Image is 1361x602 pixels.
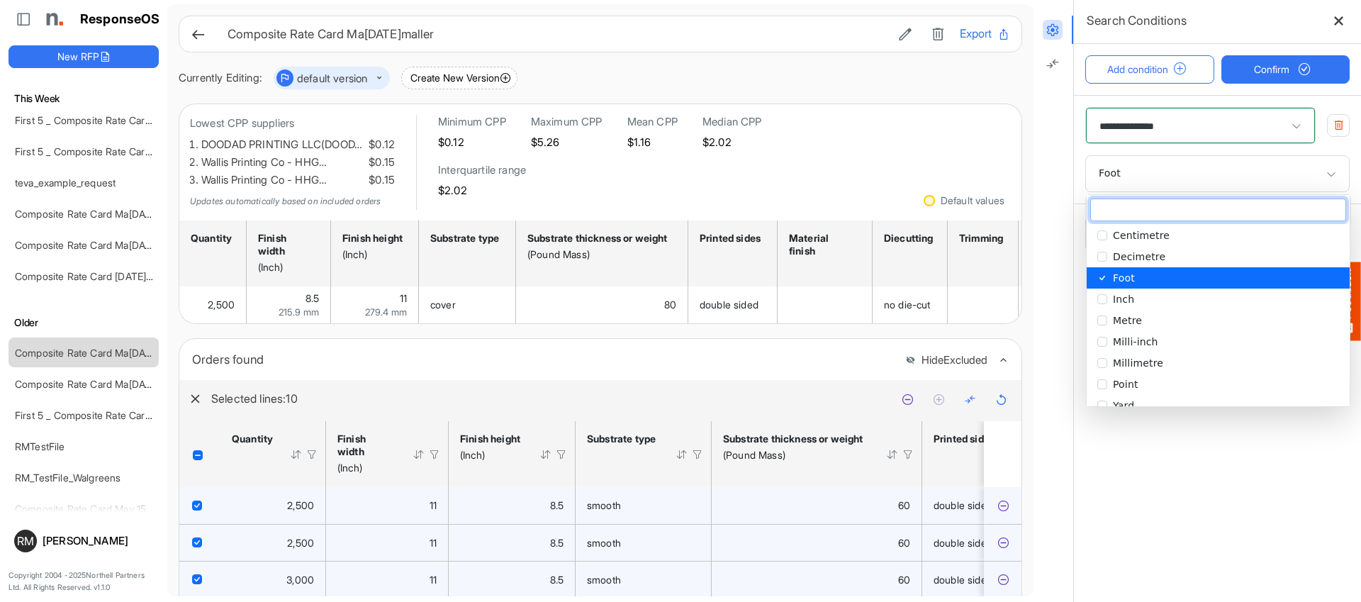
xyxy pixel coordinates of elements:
span: 11 [430,499,437,511]
td: 2500 is template cell Column Header httpsnorthellcomontologiesmapping-rulesorderhasquantity [179,286,247,323]
button: Export [960,25,1010,43]
td: checkbox [179,561,220,598]
div: Substrate thickness or weight [723,433,868,445]
div: (Inch) [460,449,521,462]
span: 60 [898,537,910,549]
a: Composite Rate Card [DATE] mapping test_deleted [15,270,247,282]
h5: $0.12 [438,136,506,148]
td: double sided is template cell Column Header httpsnorthellcomontologiesmapping-rulesmanufacturingh... [688,286,778,323]
div: Filter Icon [306,448,318,461]
p: Lowest CPP suppliers [190,115,395,133]
div: Finish height [342,232,403,245]
span: 11 [400,292,407,304]
div: [PERSON_NAME] [43,535,153,546]
li: Wallis Printing Co - HHG… [201,172,395,189]
span: double sided [934,499,992,511]
td: 11 is template cell Column Header httpsnorthellcomontologiesmapping-rulesmeasurementhasfinishsize... [326,487,449,524]
span: double sided [934,574,992,586]
div: Filter Icon [691,448,704,461]
button: New RFP [9,45,159,68]
td: smooth is template cell Column Header httpsnorthellcomontologiesmapping-rulesmaterialhassubstrate... [576,487,712,524]
div: Printed sides [934,433,995,445]
h6: Search Conditions [1087,11,1187,30]
a: Composite Rate Card Ma[DATE]maller [15,208,187,220]
span: 2,500 [287,499,314,511]
span: double sided [700,299,758,311]
a: Composite Rate Card Ma[DATE]maller [15,239,187,251]
span: Foot [1093,167,1125,179]
td: 2500 is template cell Column Header httpsnorthellcomontologiesmapping-rulesorderhasquantity [220,487,326,524]
span: $0.15 [366,172,395,189]
span: Decimetre [1113,251,1165,262]
span: double sided [934,537,992,549]
em: Updates automatically based on included orders [190,196,381,206]
span: 279.4 mm [365,306,407,318]
span: no die-cut [884,299,931,311]
span: 80 [664,299,676,311]
span: 8.5 [550,574,564,586]
a: RM_TestFile_Walgreens [15,472,121,484]
div: Filter Icon [555,448,568,461]
input: multiselect [1093,163,1099,164]
a: First 5 _ Composite Rate Card Ma[DATE]2) [15,145,207,157]
td: 80 is template cell Column Header httpsnorthellcomontologiesmapping-rulesmaterialhasmaterialthick... [516,286,688,323]
button: Edit [895,25,916,43]
h6: Maximum CPP [531,115,603,129]
td: 79377f18-07cd-4c9b-a202-ca84d39c6c71 is template cell Column Header [984,524,1024,561]
td: 8.5 is template cell Column Header httpsnorthellcomontologiesmapping-rulesmeasurementhasfinishsiz... [449,487,576,524]
td: is template cell Column Header httpsnorthellcomontologiesmapping-rulesmanufacturinghassubstratefi... [778,286,873,323]
td: checkbox [179,487,220,524]
div: Diecutting [884,232,931,245]
button: Delete [927,25,948,43]
div: Substrate type [430,232,500,245]
h1: ResponseOS [80,12,160,27]
button: Exclude [996,536,1010,550]
li: Wallis Printing Co - HHG… [201,154,395,172]
div: Material finish [789,232,856,257]
div: Currently Editing: [179,69,262,87]
td: 8.5 is template cell Column Header httpsnorthellcomontologiesmapping-rulesmeasurementhasfinishsiz... [449,524,576,561]
span: 60 [898,574,910,586]
span: $0.15 [366,154,395,172]
span: Yard [1113,400,1134,411]
h6: Selected lines: 10 [211,389,887,408]
div: (Pound Mass) [723,449,868,462]
li: DOODAD PRINTING LLC(DOOD… [201,136,395,154]
button: Confirm [1221,55,1350,84]
div: (Inch) [258,261,315,274]
span: 215.9 mm [279,306,319,318]
button: Create New Version [401,67,517,89]
div: (Pound Mass) [527,248,672,261]
td: is template cell Column Header httpsnorthellcomontologiesmapping-rulesmanufacturinghastrimmingtype [948,286,1019,323]
td: 11 is template cell Column Header httpsnorthellcomontologiesmapping-rulesmeasurementhasfinishsize... [326,561,449,598]
span: RM [17,535,34,547]
h6: Older [9,315,159,330]
div: Quantity [191,232,230,245]
a: First 5 _ Composite Rate Card May 15 [15,409,185,421]
div: Default values [941,196,1004,206]
span: 11 [430,574,437,586]
h6: Interquartile range [438,163,526,177]
span: 11 [430,537,437,549]
h6: Minimum CPP [438,115,506,129]
span: Point [1113,379,1138,390]
div: (Inch) [337,462,394,474]
span: Foot [1113,272,1135,284]
td: checkbox [179,524,220,561]
h5: $2.02 [702,136,762,148]
span: 2,500 [208,299,235,311]
h5: $5.26 [531,136,603,148]
td: 60 is template cell Column Header httpsnorthellcomontologiesmapping-rulesmaterialhasmaterialthick... [712,524,922,561]
span: smooth [587,574,621,586]
span: 8.5 [306,292,319,304]
td: 8.5 is template cell Column Header httpsnorthellcomontologiesmapping-rulesmeasurementhasfinishsiz... [247,286,331,323]
span: Confirm [1254,62,1316,77]
td: double sided is template cell Column Header httpsnorthellcomontologiesmapping-rulesmanufacturingh... [922,524,1050,561]
button: Exclude [996,498,1010,513]
td: smooth is template cell Column Header httpsnorthellcomontologiesmapping-rulesmaterialhassubstrate... [576,524,712,561]
th: Header checkbox [179,421,220,487]
span: 3,000 [286,574,314,586]
div: Quantity [232,433,271,445]
div: Substrate type [587,433,657,445]
span: 2,500 [287,537,314,549]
